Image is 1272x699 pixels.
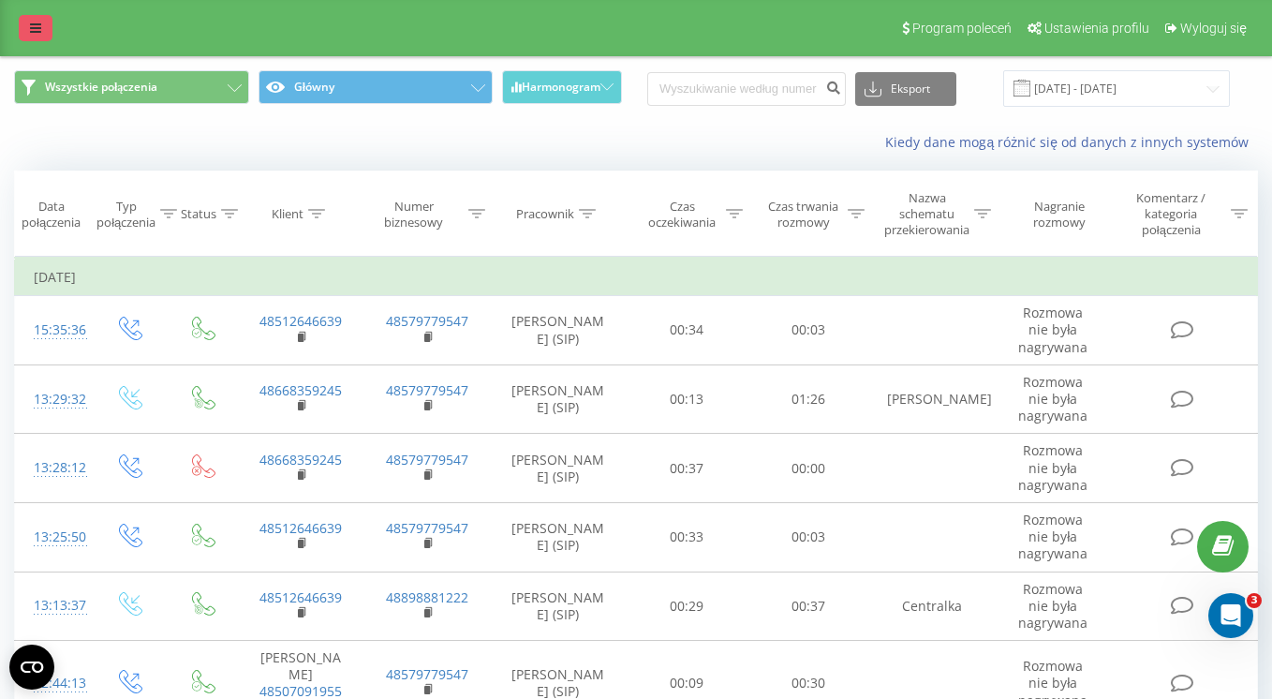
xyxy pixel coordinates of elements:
div: Status [181,206,216,222]
span: Rozmowa nie była nagrywana [1018,373,1087,424]
a: Kiedy dane mogą różnić się od danych z innych systemów [885,133,1258,151]
span: Rozmowa nie była nagrywana [1018,511,1087,562]
div: Nazwa schematu przekierowania [884,190,969,238]
a: 48898881222 [386,588,468,606]
div: Komentarz / kategoria połączenia [1117,190,1226,238]
div: Czas trwania rozmowy [764,199,843,231]
a: 48579779547 [386,519,468,537]
div: Pracownik [516,206,574,222]
span: Harmonogram [522,81,600,94]
a: 48579779547 [386,451,468,468]
td: Centralka [868,572,995,641]
td: 00:29 [626,572,747,641]
button: Główny [259,70,494,104]
td: [PERSON_NAME] (SIP) [490,296,626,365]
td: [PERSON_NAME] (SIP) [490,364,626,434]
td: 00:03 [747,296,869,365]
a: 48512646639 [259,519,342,537]
td: 00:13 [626,364,747,434]
span: Wyloguj się [1180,21,1247,36]
td: [PERSON_NAME] (SIP) [490,572,626,641]
td: [PERSON_NAME] (SIP) [490,434,626,503]
div: 13:25:50 [34,519,73,556]
button: Wszystkie połączenia [14,70,249,104]
div: 13:28:12 [34,450,73,486]
td: 00:34 [626,296,747,365]
td: 01:26 [747,364,869,434]
span: Program poleceń [912,21,1012,36]
a: 48579779547 [386,381,468,399]
a: 48668359245 [259,381,342,399]
div: 13:29:32 [34,381,73,418]
td: 00:00 [747,434,869,503]
iframe: Intercom live chat [1208,593,1253,638]
div: 15:35:36 [34,312,73,349]
span: Rozmowa nie była nagrywana [1018,441,1087,493]
a: 48579779547 [386,665,468,683]
div: Numer biznesowy [364,199,465,231]
td: 00:37 [626,434,747,503]
div: 13:13:37 [34,587,73,624]
div: Nagranie rozmowy [1012,199,1106,231]
span: 3 [1247,593,1262,608]
td: [DATE] [15,259,1258,296]
td: 00:03 [747,502,869,572]
td: [PERSON_NAME] (SIP) [490,502,626,572]
td: 00:33 [626,502,747,572]
a: 48579779547 [386,312,468,330]
a: 48512646639 [259,312,342,330]
span: Rozmowa nie była nagrywana [1018,304,1087,355]
td: 00:37 [747,572,869,641]
button: Harmonogram [502,70,622,104]
span: Ustawienia profilu [1044,21,1149,36]
a: 48668359245 [259,451,342,468]
input: Wyszukiwanie według numeru [647,72,846,106]
div: Czas oczekiwania [643,199,721,231]
div: Data połączenia [15,199,87,231]
button: Open CMP widget [9,645,54,690]
div: Klient [272,206,303,222]
span: Wszystkie połączenia [45,80,157,95]
span: Rozmowa nie była nagrywana [1018,580,1087,632]
button: Eksport [855,72,956,106]
td: [PERSON_NAME] [868,364,995,434]
a: 48512646639 [259,588,342,606]
div: Typ połączenia [96,199,155,231]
